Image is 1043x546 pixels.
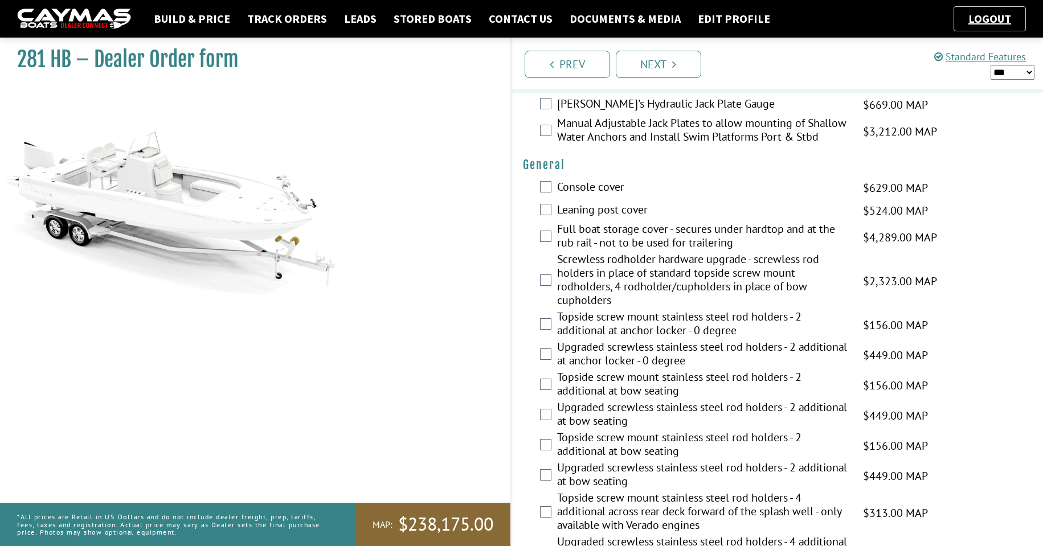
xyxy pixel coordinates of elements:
[557,430,849,461] label: Topside screw mount stainless steel rod holders - 2 additional at bow seating
[863,96,928,113] span: $669.00 MAP
[557,116,849,146] label: Manual Adjustable Jack Plates to allow mounting of Shallow Water Anchors and Install Swim Platfor...
[483,11,558,26] a: Contact Us
[557,491,849,535] label: Topside screw mount stainless steel rod holders - 4 additional across rear deck forward of the sp...
[863,202,928,219] span: $524.00 MAP
[557,252,849,310] label: Screwless rodholder hardware upgrade - screwless rod holders in place of standard topside screw m...
[557,340,849,370] label: Upgraded screwless stainless steel rod holders - 2 additional at anchor locker - 0 degree
[863,179,928,196] span: $629.00 MAP
[17,9,131,30] img: caymas-dealer-connect-2ed40d3bc7270c1d8d7ffb4b79bf05adc795679939227970def78ec6f6c03838.gif
[557,180,849,196] label: Console cover
[355,503,510,546] a: MAP:$238,175.00
[373,519,392,531] span: MAP:
[557,310,849,340] label: Topside screw mount stainless steel rod holders - 2 additional at anchor locker - 0 degree
[557,370,849,400] label: Topside screw mount stainless steel rod holders - 2 additional at bow seating
[523,158,1032,172] h4: General
[863,123,937,140] span: $3,212.00 MAP
[863,317,928,334] span: $156.00 MAP
[148,11,236,26] a: Build & Price
[17,507,330,541] p: *All prices are Retail in US Dollars and do not include dealer freight, prep, tariffs, fees, taxe...
[863,437,928,454] span: $156.00 MAP
[557,203,849,219] label: Leaning post cover
[863,407,928,424] span: $449.00 MAP
[398,512,493,536] span: $238,175.00
[863,504,928,522] span: $313.00 MAP
[863,229,937,246] span: $4,289.00 MAP
[338,11,382,26] a: Leads
[934,50,1026,63] a: Standard Features
[525,51,610,78] a: Prev
[388,11,477,26] a: Stored Boats
[863,377,928,394] span: $156.00 MAP
[242,11,333,26] a: Track Orders
[616,51,701,78] a: Next
[863,467,928,485] span: $449.00 MAP
[692,11,776,26] a: Edit Profile
[17,47,482,72] h1: 281 HB – Dealer Order form
[557,400,849,430] label: Upgraded screwless stainless steel rod holders - 2 additional at bow seating
[557,97,849,113] label: [PERSON_NAME]'s Hydraulic Jack Plate Gauge
[863,273,937,290] span: $2,323.00 MAP
[557,222,849,252] label: Full boat storage cover - secures under hardtop and at the rub rail - not to be used for trailering
[564,11,686,26] a: Documents & Media
[963,11,1017,26] a: Logout
[557,461,849,491] label: Upgraded screwless stainless steel rod holders - 2 additional at bow seating
[863,347,928,364] span: $449.00 MAP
